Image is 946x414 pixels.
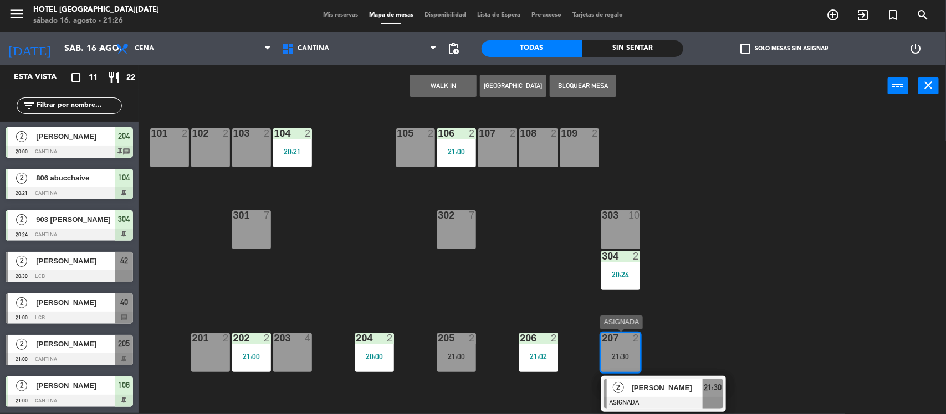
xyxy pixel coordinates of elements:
[33,15,159,27] div: sábado 16. agosto - 21:26
[36,131,115,142] span: [PERSON_NAME]
[36,255,115,267] span: [PERSON_NAME]
[119,337,130,350] span: 205
[107,71,120,84] i: restaurant
[482,40,582,57] div: Todas
[632,382,703,394] span: [PERSON_NAME]
[305,128,311,138] div: 2
[264,210,270,220] div: 7
[469,333,475,343] div: 2
[264,128,270,138] div: 2
[126,71,135,84] span: 22
[740,44,828,54] label: Solo mesas sin asignar
[582,40,683,57] div: Sin sentar
[355,353,394,360] div: 20:00
[36,338,115,350] span: [PERSON_NAME]
[602,251,603,261] div: 304
[119,379,130,392] span: 106
[909,42,922,55] i: power_settings_new
[428,128,434,138] div: 2
[480,75,546,97] button: [GEOGRAPHIC_DATA]
[36,380,115,391] span: [PERSON_NAME]
[438,333,439,343] div: 205
[469,210,475,220] div: 7
[826,8,840,22] i: add_circle_outline
[8,6,25,26] button: menu
[387,333,393,343] div: 2
[613,382,624,393] span: 2
[135,45,154,53] span: Cena
[182,128,188,138] div: 2
[274,128,275,138] div: 104
[916,8,929,22] i: search
[740,44,750,54] span: check_box_outline_blank
[520,128,521,138] div: 108
[704,381,722,394] span: 21:30
[437,148,476,156] div: 21:00
[305,333,311,343] div: 4
[520,333,521,343] div: 206
[120,296,128,309] span: 40
[437,353,476,360] div: 21:00
[438,210,439,220] div: 302
[318,12,364,18] span: Mis reservas
[922,79,935,92] i: close
[886,8,899,22] i: turned_in_not
[151,128,152,138] div: 101
[6,71,80,84] div: Esta vista
[192,128,193,138] div: 102
[233,210,234,220] div: 301
[856,8,870,22] i: exit_to_app
[419,12,472,18] span: Disponibilidad
[633,333,640,343] div: 2
[519,353,558,360] div: 21:02
[16,173,27,184] span: 2
[16,131,27,142] span: 2
[16,380,27,391] span: 2
[33,4,159,15] div: Hotel [GEOGRAPHIC_DATA][DATE]
[888,77,908,94] button: power_input
[95,42,108,55] i: arrow_drop_down
[510,128,517,138] div: 2
[601,271,640,278] div: 20:24
[592,128,599,138] div: 2
[264,333,270,343] div: 2
[274,333,275,343] div: 203
[16,297,27,308] span: 2
[119,213,130,226] span: 304
[22,99,35,112] i: filter_list
[233,333,234,343] div: 202
[192,333,193,343] div: 201
[89,71,98,84] span: 11
[298,45,329,53] span: CANTINA
[410,75,477,97] button: WALK IN
[602,210,603,220] div: 303
[232,353,271,360] div: 21:00
[356,333,357,343] div: 204
[119,171,130,184] span: 104
[479,128,480,138] div: 107
[551,128,558,138] div: 2
[223,128,229,138] div: 2
[892,79,905,92] i: power_input
[36,297,115,308] span: [PERSON_NAME]
[438,128,439,138] div: 106
[602,333,603,343] div: 207
[918,77,939,94] button: close
[223,333,229,343] div: 2
[233,128,234,138] div: 103
[397,128,398,138] div: 105
[469,128,475,138] div: 2
[561,128,562,138] div: 109
[8,6,25,22] i: menu
[364,12,419,18] span: Mapa de mesas
[36,214,115,225] span: 903 [PERSON_NAME]
[447,42,461,55] span: pending_actions
[119,130,130,143] span: 204
[600,315,643,329] div: ASIGNADA
[16,214,27,225] span: 2
[16,256,27,267] span: 2
[35,100,121,112] input: Filtrar por nombre...
[36,172,115,184] span: 806 abucchaive
[550,75,616,97] button: Bloquear Mesa
[472,12,526,18] span: Lista de Espera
